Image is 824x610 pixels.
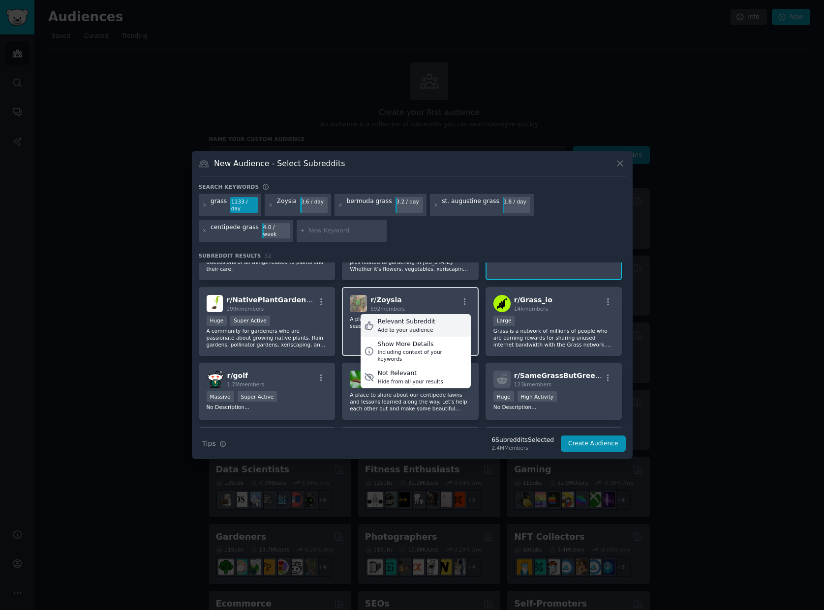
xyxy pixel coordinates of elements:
span: Tips [202,438,216,449]
input: New Keyword [308,227,383,235]
p: Grass is a network of millions of people who are earning rewards for sharing unused internet band... [493,327,614,348]
span: r/ SameGrassButGreener [514,372,608,379]
img: Zoysia [350,295,367,312]
div: Hide from all your results [378,378,443,385]
div: 3.6 / day [300,197,328,206]
span: r/ NativePlantGardening [226,296,318,304]
span: 1.7M members [227,381,265,387]
p: A community for gardeners who are passionate about growing native plants. Rain gardens, pollinato... [207,327,328,348]
div: Add to your audience [378,326,435,333]
div: st. augustine grass [442,197,499,213]
div: Super Active [238,391,277,402]
div: Massive [207,391,234,402]
div: centipede grass [211,223,259,239]
div: Huge [493,391,514,402]
div: Not Relevant [378,369,443,378]
div: bermuda grass [347,197,392,213]
button: Create Audience [561,436,626,452]
button: Tips [199,435,230,452]
p: A place to share about our centipede lawns and lessons learned along the way. Let's help each oth... [350,391,471,412]
div: 1133 / day [230,197,258,213]
div: grass [211,197,227,213]
span: 123k members [514,381,551,387]
p: No Description... [493,404,614,410]
span: r/ Grass_io [514,296,552,304]
span: r/ Zoysia [370,296,402,304]
div: Zoysia [277,197,297,213]
span: 199k members [226,306,264,312]
div: 6 Subreddit s Selected [491,436,554,445]
img: centipedegrass [350,371,367,388]
p: A place to discuss Zoysia and other warm season grass topics. [350,316,471,329]
h3: New Audience - Select Subreddits [214,158,345,169]
h3: Search keywords [199,183,259,190]
img: golf [207,371,224,388]
div: High Activity [518,391,557,402]
div: Relevant Subreddit [378,318,435,326]
div: Show More Details [378,340,467,349]
div: Super Active [230,316,270,326]
div: 1.8 / day [503,197,530,206]
img: Grass_io [493,295,511,312]
div: 4.0 / week [262,223,290,239]
div: 3.2 / day [396,197,423,206]
span: 14k members [514,306,548,312]
div: 2.4M Members [491,444,554,451]
p: No Description... [207,404,328,410]
span: Subreddit Results [199,252,261,259]
img: NativePlantGardening [207,295,223,312]
span: r/ golf [227,372,248,379]
div: Including context of your keywords [378,349,467,362]
span: 592 members [370,306,405,312]
div: Huge [207,316,227,326]
div: Large [493,316,515,326]
span: 32 [265,253,272,259]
